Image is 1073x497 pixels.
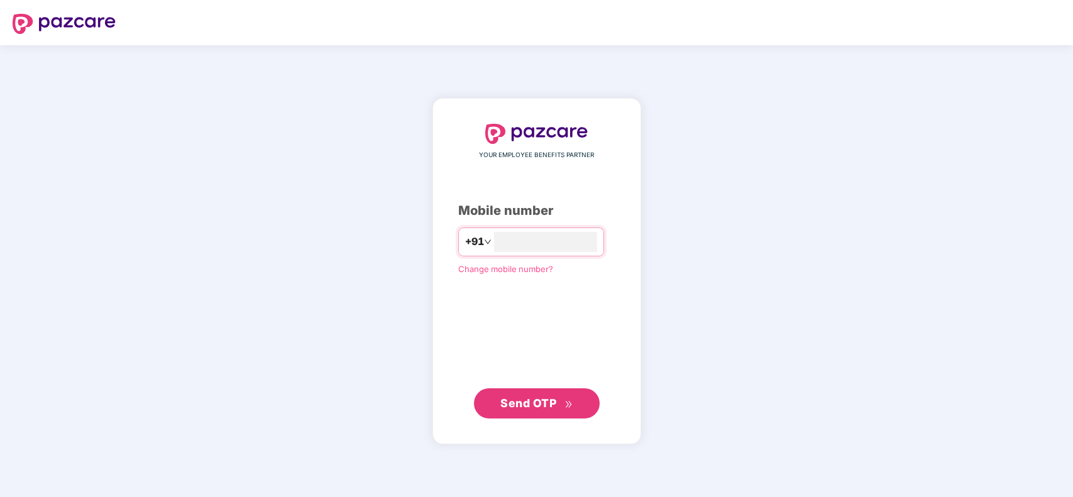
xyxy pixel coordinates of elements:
img: logo [485,124,588,144]
img: logo [13,14,116,34]
span: Send OTP [500,396,556,410]
a: Change mobile number? [458,264,553,274]
span: double-right [564,400,573,408]
button: Send OTPdouble-right [474,388,600,418]
span: down [484,238,492,246]
div: Mobile number [458,201,615,221]
span: YOUR EMPLOYEE BENEFITS PARTNER [479,150,594,160]
span: +91 [465,234,484,249]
